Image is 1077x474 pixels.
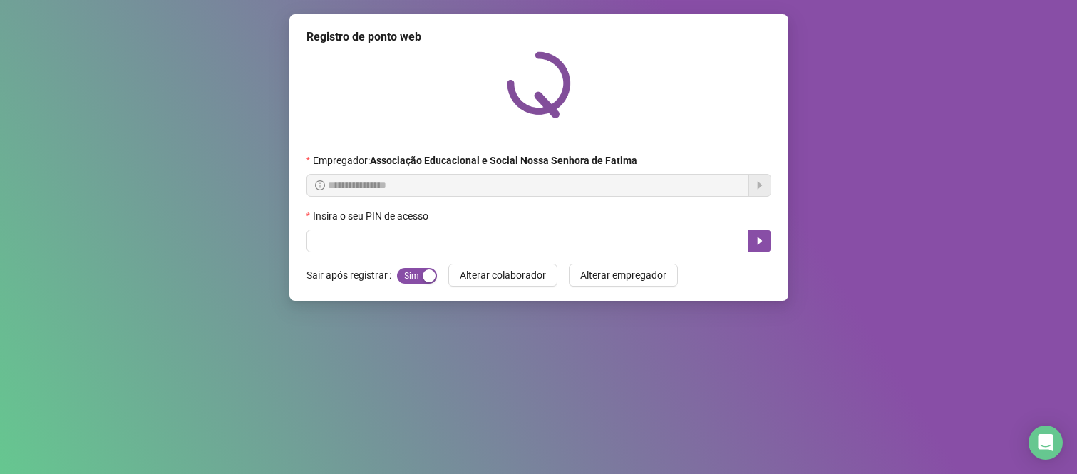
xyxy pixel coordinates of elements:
span: Alterar colaborador [460,267,546,283]
span: caret-right [754,235,766,247]
strong: Associação Educacional e Social Nossa Senhora de Fatima [370,155,637,166]
div: Registro de ponto web [306,29,771,46]
span: Empregador : [313,153,637,168]
label: Insira o seu PIN de acesso [306,208,438,224]
img: QRPoint [507,51,571,118]
button: Alterar empregador [569,264,678,287]
span: info-circle [315,180,325,190]
button: Alterar colaborador [448,264,557,287]
label: Sair após registrar [306,264,397,287]
span: Alterar empregador [580,267,666,283]
div: Open Intercom Messenger [1029,426,1063,460]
